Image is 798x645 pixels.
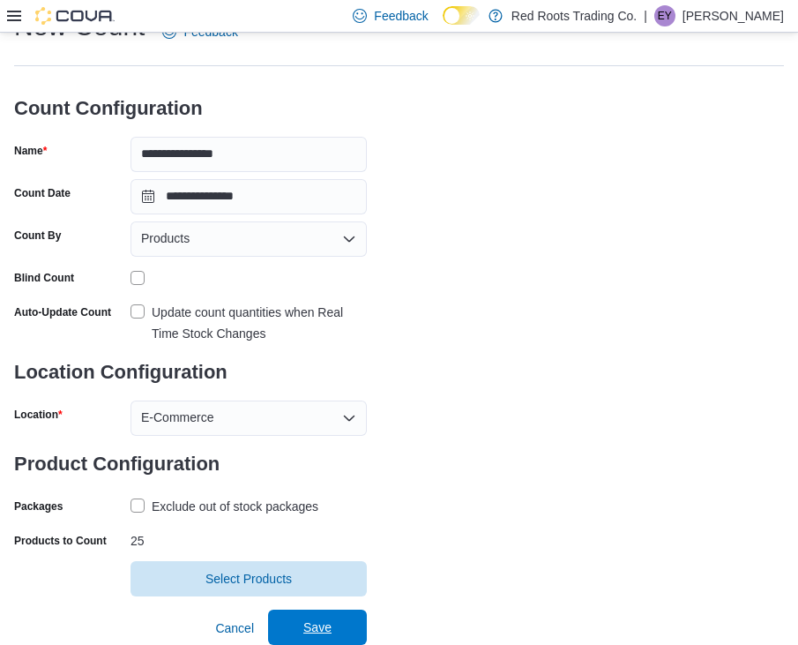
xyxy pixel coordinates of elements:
button: Select Products [131,561,367,596]
div: Update count quantities when Real Time Stock Changes [152,302,367,344]
input: Press the down key to open a popover containing a calendar. [131,179,367,214]
span: EY [658,5,672,26]
button: Save [268,610,367,645]
label: Location [14,408,63,422]
input: Dark Mode [443,6,480,25]
label: Products to Count [14,534,107,548]
div: 25 [131,527,367,548]
label: Packages [14,499,63,514]
span: Cancel [215,619,254,637]
label: Count By [14,229,61,243]
p: [PERSON_NAME] [682,5,784,26]
div: Exclude out of stock packages [152,496,318,517]
button: Open list of options [342,411,356,425]
span: Select Products [205,570,292,588]
p: Red Roots Trading Co. [511,5,637,26]
h3: Count Configuration [14,80,367,137]
div: Eden Yohannes [654,5,675,26]
span: Save [303,619,332,636]
span: E-Commerce [141,407,213,428]
span: Feedback [374,7,428,25]
h3: Product Configuration [14,436,367,492]
div: Blind Count [14,271,74,285]
h3: Location Configuration [14,344,367,401]
span: Products [141,228,190,249]
label: Name [14,144,47,158]
img: Cova [35,7,115,25]
span: Dark Mode [443,25,444,26]
label: Auto-Update Count [14,305,111,319]
p: | [644,5,647,26]
label: Count Date [14,186,71,200]
button: Open list of options [342,232,356,246]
